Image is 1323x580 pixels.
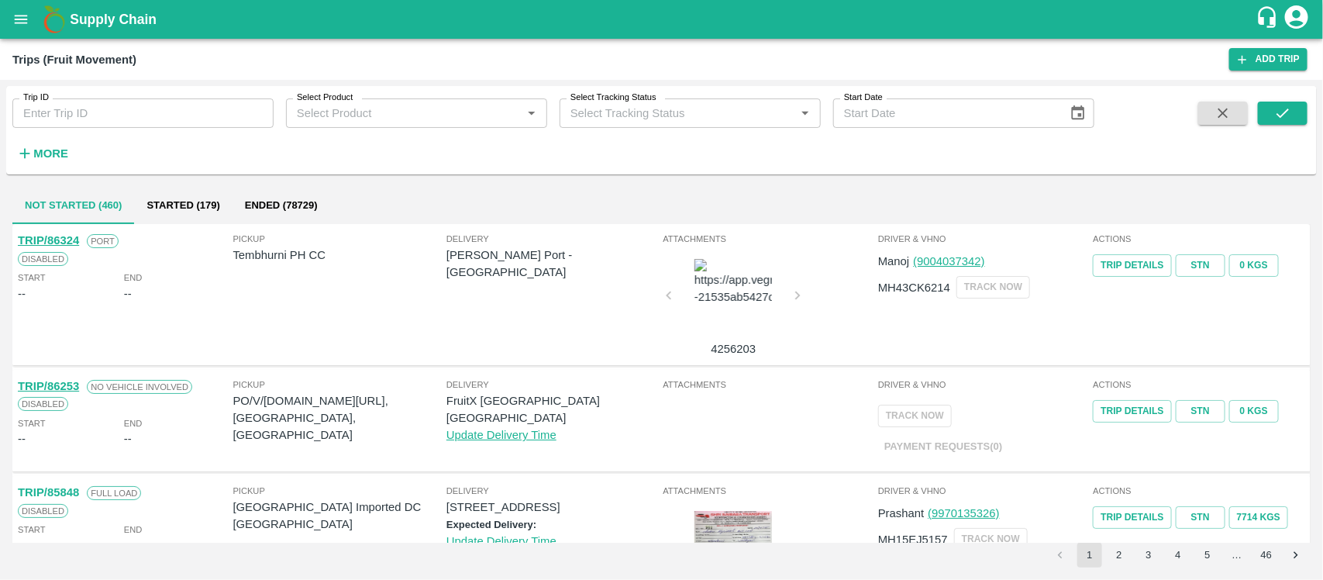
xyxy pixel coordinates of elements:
[134,187,232,224] button: Started (179)
[446,247,660,281] p: [PERSON_NAME] Port - [GEOGRAPHIC_DATA]
[87,486,141,500] span: Full Load
[18,416,45,430] span: Start
[564,103,770,123] input: Select Tracking Status
[18,430,26,447] div: --
[663,232,875,246] span: Attachments
[233,247,446,264] p: Tembhurni PH CC
[70,12,157,27] b: Supply Chain
[1195,543,1220,568] button: Go to page 5
[878,507,924,520] span: Prashant
[446,519,536,530] label: Expected Delivery:
[844,91,883,104] label: Start Date
[1229,48,1307,71] a: Add Trip
[1176,254,1225,277] a: STN
[446,484,660,498] span: Delivery
[663,378,875,392] span: Attachments
[1093,254,1171,277] a: Trip Details
[3,2,39,37] button: open drawer
[1256,5,1283,33] div: customer-support
[878,255,909,268] span: Manoj
[18,380,79,392] a: TRIP/86253
[446,232,660,246] span: Delivery
[233,499,446,533] p: [GEOGRAPHIC_DATA] Imported DC [GEOGRAPHIC_DATA]
[70,9,1256,30] a: Supply Chain
[878,232,1090,246] span: Driver & VHNo
[124,416,143,430] span: End
[233,484,446,498] span: Pickup
[12,50,136,70] div: Trips (Fruit Movement)
[1229,506,1288,529] button: 7714 Kgs
[928,507,999,520] a: (9970135326)
[18,484,79,501] p: TRIP/85848
[1229,400,1279,423] button: 0 Kgs
[522,103,542,123] button: Open
[12,187,134,224] button: Not Started (460)
[233,378,446,392] span: Pickup
[1176,400,1225,423] a: STN
[878,484,1090,498] span: Driver & VHNo
[12,98,274,128] input: Enter Trip ID
[291,103,517,123] input: Select Product
[87,380,192,394] span: No Vehicle Involved
[675,340,791,357] p: 4256203
[39,4,70,35] img: logo
[124,285,132,302] div: --
[1107,543,1132,568] button: Go to page 2
[446,392,660,427] p: FruitX [GEOGRAPHIC_DATA] [GEOGRAPHIC_DATA]
[446,378,660,392] span: Delivery
[23,91,49,104] label: Trip ID
[878,531,948,548] p: MH15EJ5157
[124,523,143,537] span: End
[663,484,875,498] span: Attachments
[1229,254,1279,277] button: 0 Kgs
[1283,3,1311,36] div: account of current user
[1093,506,1171,529] a: Trip Details
[18,523,45,537] span: Start
[446,535,556,547] a: Update Delivery Time
[833,98,1057,128] input: Start Date
[87,234,119,248] span: Port
[1093,400,1171,423] a: Trip Details
[1254,543,1279,568] button: Go to page 46
[1093,232,1305,246] span: Actions
[12,140,72,167] button: More
[33,147,68,160] strong: More
[233,392,446,444] p: PO/V/[DOMAIN_NAME][URL], [GEOGRAPHIC_DATA], [GEOGRAPHIC_DATA]
[1063,98,1093,128] button: Choose date
[1093,378,1305,392] span: Actions
[1176,506,1225,529] a: STN
[878,378,1090,392] span: Driver & VHNo
[913,255,984,268] a: (9004037342)
[1046,543,1311,568] nav: pagination navigation
[18,285,26,302] div: --
[233,232,446,246] span: Pickup
[18,252,68,266] span: Disabled
[297,91,353,104] label: Select Product
[446,499,660,516] p: [STREET_ADDRESS]
[18,397,68,411] span: Disabled
[1225,548,1249,563] div: …
[233,187,330,224] button: Ended (78729)
[446,429,556,441] a: Update Delivery Time
[1166,543,1190,568] button: Go to page 4
[795,103,815,123] button: Open
[1093,484,1305,498] span: Actions
[18,504,68,518] span: Disabled
[1136,543,1161,568] button: Go to page 3
[124,271,143,285] span: End
[1077,543,1102,568] button: page 1
[878,279,950,296] p: MH43CK6214
[18,271,45,285] span: Start
[124,537,132,554] div: --
[124,430,132,447] div: --
[1283,543,1308,568] button: Go to next page
[18,537,26,554] div: --
[18,234,79,247] a: TRIP/86324
[570,91,656,104] label: Select Tracking Status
